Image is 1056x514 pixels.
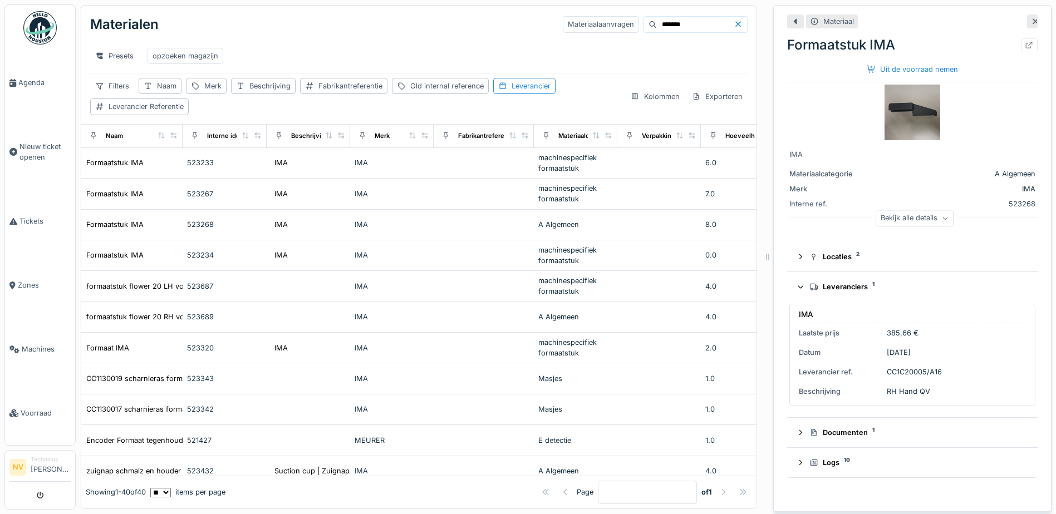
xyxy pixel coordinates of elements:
[291,131,329,141] div: Beschrijving
[809,427,1024,438] div: Documenten
[355,219,429,230] div: IMA
[86,189,144,199] div: Formaatstuk IMA
[705,157,780,168] div: 6.0
[877,199,1035,209] div: 523268
[187,435,262,446] div: 521427
[887,347,911,358] div: [DATE]
[187,466,262,476] div: 523432
[86,312,214,322] div: formaatstuk flower 20 RH voor c-900
[355,157,429,168] div: IMA
[5,317,75,381] a: Machines
[792,276,1033,297] summary: Leveranciers1
[823,16,854,27] div: Materiaal
[187,157,262,168] div: 523233
[705,281,780,291] div: 4.0
[887,328,919,338] div: 385,66 €
[9,459,26,476] li: NV
[538,152,613,174] div: machinespecifiek formaatstuk
[90,48,139,64] div: Presets
[512,81,551,91] div: Leverancier
[787,35,1038,55] div: Formaatstuk IMA
[887,367,942,377] div: CC1C20005/A16
[22,344,71,354] span: Machines
[187,373,262,384] div: 523343
[799,367,882,377] div: Leverancier ref.
[355,466,429,476] div: IMA
[538,183,613,204] div: machinespecifiek formaatstuk
[458,131,516,141] div: Fabrikantreferentie
[23,11,57,45] img: Badge_color-CXgf-gQk.svg
[355,250,429,260] div: IMA
[705,466,780,476] div: 4.0
[705,189,780,199] div: 7.0
[538,219,613,230] div: A Algemeen
[705,404,780,414] div: 1.0
[19,216,71,226] span: Tickets
[725,131,764,141] div: Hoeveelheid
[375,131,390,141] div: Merk
[86,373,237,384] div: CC1130019 scharnieras formaatgroep C-900
[862,62,962,77] div: Uit de voorraad nemen
[410,81,484,91] div: Old internal reference
[21,408,71,418] span: Voorraad
[187,404,262,414] div: 523342
[355,312,429,322] div: IMA
[705,435,780,446] div: 1.0
[577,487,593,497] div: Page
[563,16,639,32] div: Materiaalaanvragen
[187,250,262,260] div: 523234
[86,435,221,446] div: Encoder Formaat tegenhouder 5371408
[538,245,613,266] div: machinespecifiek formaatstuk
[538,312,613,322] div: A Algemeen
[809,281,1024,292] div: Leveranciers
[18,77,71,88] span: Agenda
[355,189,429,199] div: IMA
[86,343,129,353] div: Formaat IMA
[789,149,1035,160] div: IMA
[789,184,873,194] div: Merk
[626,88,685,105] div: Kolommen
[705,250,780,260] div: 0.0
[355,343,429,353] div: IMA
[318,81,382,91] div: Fabrikantreferentie
[86,487,146,497] div: Showing 1 - 40 of 40
[187,343,262,353] div: 523320
[5,381,75,445] a: Voorraad
[187,312,262,322] div: 523689
[86,404,236,414] div: CC1130017 scharnieras formaatgroep C-900
[109,101,184,112] div: Leverancier Referentie
[86,157,144,168] div: Formaatstuk IMA
[9,455,71,482] a: NV Technicus[PERSON_NAME]
[355,373,429,384] div: IMA
[705,343,780,353] div: 2.0
[887,386,930,397] div: RH Hand QV
[86,250,144,260] div: Formaatstuk IMA
[157,81,176,91] div: Naam
[642,131,675,141] div: Verpakking
[187,219,262,230] div: 523268
[150,487,225,497] div: items per page
[538,466,613,476] div: A Algemeen
[809,457,1024,468] div: Logs
[187,189,262,199] div: 523267
[355,404,429,414] div: IMA
[705,312,780,322] div: 4.0
[106,131,123,141] div: Naam
[90,78,134,94] div: Filters
[274,250,288,260] div: IMA
[355,281,429,291] div: IMA
[86,466,268,476] div: zuignap schmalz en houder G1/8 voor flower formaat
[538,337,613,358] div: machinespecifiek formaatstuk
[5,189,75,253] a: Tickets
[877,184,1035,194] div: IMA
[187,281,262,291] div: 523687
[799,386,882,397] div: Beschrijving
[5,115,75,189] a: Nieuw ticket openen
[19,141,71,162] span: Nieuw ticket openen
[274,189,288,199] div: IMA
[876,210,954,226] div: Bekijk alle details
[558,131,615,141] div: Materiaalcategorie
[90,10,159,39] div: Materialen
[538,275,613,296] div: machinespecifiek formaatstuk
[31,455,71,463] div: Technicus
